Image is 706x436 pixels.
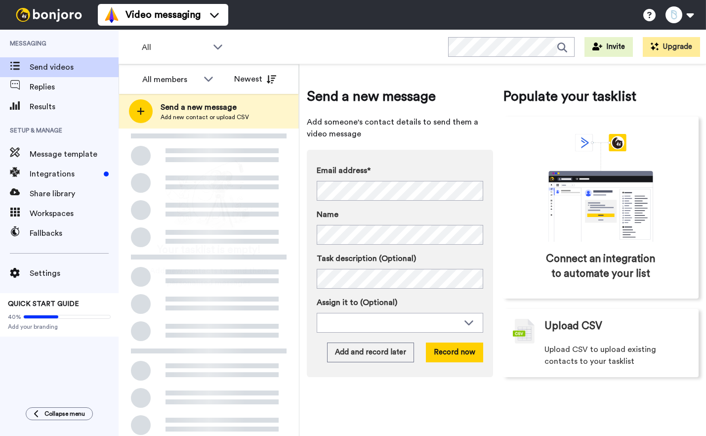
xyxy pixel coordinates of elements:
span: Fallbacks [30,227,119,239]
img: ready-set-action.png [160,156,258,235]
span: Collapse menu [44,410,85,418]
span: Add your branding [8,323,111,331]
span: All [142,42,208,53]
span: 40% [8,313,21,321]
img: csv-grey.png [513,319,535,344]
span: Replies [30,81,119,93]
span: Add new contacts to send them personalised messages [133,265,284,289]
label: Task description (Optional) [317,253,483,264]
button: Newest [227,69,284,89]
button: Record now [426,343,483,362]
span: Add someone's contact details to send them a video message [307,116,493,140]
button: Collapse menu [26,407,93,420]
span: Add new contact or upload CSV [161,113,249,121]
label: Assign it to (Optional) [317,297,483,308]
span: Upload CSV [544,319,602,334]
span: Share library [30,188,119,200]
span: Integrations [30,168,100,180]
span: Send a new message [307,87,493,106]
span: Settings [30,267,119,279]
span: Send videos [30,61,119,73]
span: Video messaging [125,8,201,22]
span: Upload CSV to upload existing contacts to your tasklist [544,344,689,367]
span: QUICK START GUIDE [8,301,79,307]
div: All members [142,74,199,86]
img: vm-color.svg [104,7,120,23]
button: Add and record later [327,343,414,362]
label: Email address* [317,165,483,176]
span: Send a new message [161,101,249,113]
div: animation [527,134,675,242]
span: Your tasklist is empty! [157,243,261,258]
span: Connect an integration to automate your list [545,252,657,281]
img: bj-logo-header-white.svg [12,8,86,22]
span: Workspaces [30,208,119,219]
button: Invite [584,37,633,57]
span: Name [317,209,338,220]
span: Populate your tasklist [503,87,699,106]
span: Message template [30,148,119,160]
span: Results [30,101,119,113]
button: Upgrade [643,37,700,57]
